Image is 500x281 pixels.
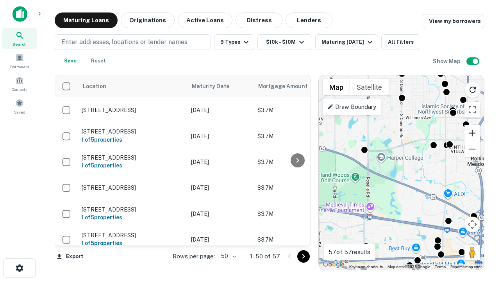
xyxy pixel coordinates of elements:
[315,34,378,50] button: Maturing [DATE]
[55,12,118,28] button: Maturing Loans
[323,79,350,95] button: Show street map
[121,12,175,28] button: Originations
[321,260,346,270] img: Google
[12,6,27,22] img: capitalize-icon.png
[258,82,318,91] span: Mortgage Amount
[10,64,29,70] span: Borrowers
[12,86,27,92] span: Contacts
[214,34,254,50] button: 9 Types
[464,82,481,98] button: Reload search area
[464,245,480,260] button: Drag Pegman onto the map to open Street View
[2,50,37,71] a: Borrowers
[435,265,446,269] a: Terms (opens in new tab)
[78,75,187,97] th: Location
[464,125,480,141] button: Zoom in
[187,75,254,97] th: Maturity Date
[55,251,85,262] button: Export
[257,34,312,50] button: $10k - $10M
[250,252,280,261] p: 1–50 of 57
[191,183,250,192] p: [DATE]
[461,194,500,231] iframe: Chat Widget
[82,128,183,135] p: [STREET_ADDRESS]
[173,252,215,261] p: Rows per page:
[257,183,336,192] p: $3.7M
[423,14,484,28] a: View my borrowers
[82,135,183,144] h6: 1 of 5 properties
[329,247,370,257] p: 57 of 57 results
[61,37,187,47] p: Enter addresses, locations or lender names
[321,260,346,270] a: Open this area in Google Maps (opens a new window)
[381,34,420,50] button: All Filters
[82,161,183,170] h6: 1 of 5 properties
[2,96,37,117] a: Saved
[191,158,250,166] p: [DATE]
[464,102,480,117] button: Toggle fullscreen view
[58,53,83,69] button: Save your search to get updates of matches that match your search criteria.
[349,264,383,270] button: Keyboard shortcuts
[86,53,111,69] button: Reset
[433,57,462,66] h6: Show Map
[192,82,239,91] span: Maturity Date
[191,132,250,140] p: [DATE]
[327,102,376,112] p: Draw Boundary
[191,106,250,114] p: [DATE]
[450,265,482,269] a: Report a map error
[257,235,336,244] p: $3.7M
[82,232,183,239] p: [STREET_ADDRESS]
[257,158,336,166] p: $3.7M
[319,75,484,270] div: 0 0
[82,239,183,247] h6: 1 of 5 properties
[218,251,237,262] div: 50
[12,41,27,47] span: Search
[55,34,211,50] button: Enter addresses, locations or lender names
[286,12,332,28] button: Lenders
[254,75,339,97] th: Mortgage Amount
[191,210,250,218] p: [DATE]
[464,141,480,157] button: Zoom out
[257,106,336,114] p: $3.7M
[236,12,282,28] button: Distress
[387,265,430,269] span: Map data ©2025 Google
[82,206,183,213] p: [STREET_ADDRESS]
[297,250,310,263] button: Go to next page
[350,79,389,95] button: Show satellite imagery
[321,37,375,47] div: Maturing [DATE]
[257,210,336,218] p: $3.7M
[257,132,336,140] p: $3.7M
[82,82,106,91] span: Location
[82,184,183,191] p: [STREET_ADDRESS]
[82,213,183,222] h6: 1 of 5 properties
[2,73,37,94] a: Contacts
[82,107,183,114] p: [STREET_ADDRESS]
[82,154,183,161] p: [STREET_ADDRESS]
[2,28,37,49] a: Search
[191,235,250,244] p: [DATE]
[14,109,25,115] span: Saved
[178,12,232,28] button: Active Loans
